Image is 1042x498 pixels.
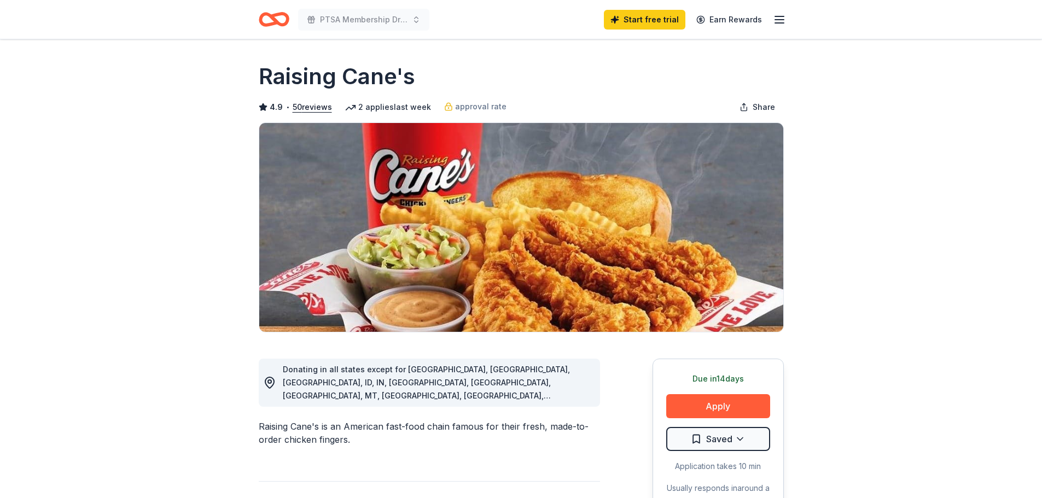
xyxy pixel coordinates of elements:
[298,9,429,31] button: PTSA Membership Drive
[259,7,289,32] a: Home
[259,420,600,446] div: Raising Cane's is an American fast-food chain famous for their fresh, made-to-order chicken fingers.
[731,96,784,118] button: Share
[283,365,570,453] span: Donating in all states except for [GEOGRAPHIC_DATA], [GEOGRAPHIC_DATA], [GEOGRAPHIC_DATA], ID, IN...
[293,101,332,114] button: 50reviews
[706,432,732,446] span: Saved
[666,394,770,418] button: Apply
[666,372,770,385] div: Due in 14 days
[259,61,415,92] h1: Raising Cane's
[455,100,507,113] span: approval rate
[604,10,685,30] a: Start free trial
[753,101,775,114] span: Share
[320,13,408,26] span: PTSA Membership Drive
[666,427,770,451] button: Saved
[286,103,289,112] span: •
[345,101,431,114] div: 2 applies last week
[259,123,783,332] img: Image for Raising Cane's
[666,460,770,473] div: Application takes 10 min
[270,101,283,114] span: 4.9
[444,100,507,113] a: approval rate
[690,10,769,30] a: Earn Rewards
